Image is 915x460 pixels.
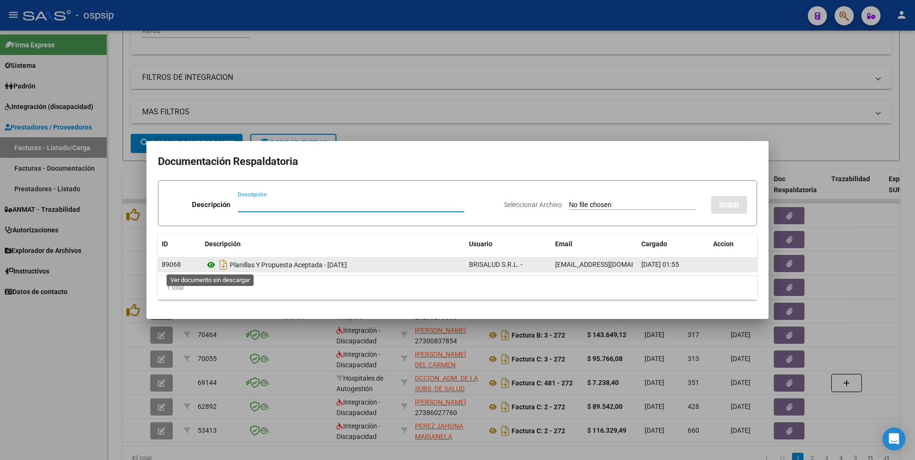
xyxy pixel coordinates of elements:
[555,240,572,248] span: Email
[504,201,562,208] span: Seleccionar Archivo
[465,234,551,254] datatable-header-cell: Usuario
[713,240,734,248] span: Accion
[551,234,637,254] datatable-header-cell: Email
[641,261,679,268] span: [DATE] 01:55
[555,261,661,268] span: [EMAIL_ADDRESS][DOMAIN_NAME]
[469,240,492,248] span: Usuario
[469,261,523,268] span: BRISALUD S.R.L. -
[709,234,757,254] datatable-header-cell: Accion
[158,276,757,300] div: 1 total
[217,257,230,273] i: Descargar documento
[719,201,739,209] span: SUBIR
[205,240,241,248] span: Descripción
[205,257,461,273] div: Planillas Y Propuesta Aceptada - [DATE]
[711,196,747,214] button: SUBIR
[162,261,181,268] span: 89068
[882,427,905,450] div: Open Intercom Messenger
[641,240,667,248] span: Cargado
[158,234,201,254] datatable-header-cell: ID
[158,153,757,171] h2: Documentación Respaldatoria
[637,234,709,254] datatable-header-cell: Cargado
[201,234,465,254] datatable-header-cell: Descripción
[162,240,168,248] span: ID
[192,199,230,210] p: Descripción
